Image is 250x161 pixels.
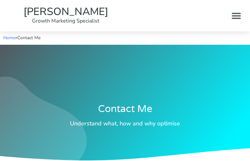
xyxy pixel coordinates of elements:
a: Home [3,35,15,41]
p: Growth Marketing Specialist [7,17,125,25]
span: » [3,35,41,41]
h1: Contact Me [14,104,236,114]
span: Contact Me [17,35,41,41]
a: [PERSON_NAME] [24,5,108,19]
div: Menu Toggle [229,8,243,23]
h3: Understand what, how and why optimise [14,121,236,126]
